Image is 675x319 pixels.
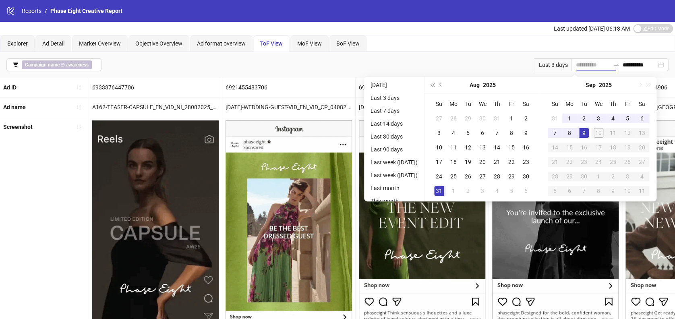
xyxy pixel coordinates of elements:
[577,111,591,126] td: 2025-09-02
[492,114,502,123] div: 31
[66,62,89,68] b: awareness
[637,114,647,123] div: 6
[521,186,531,196] div: 6
[434,186,444,196] div: 31
[434,114,444,123] div: 27
[608,143,618,152] div: 18
[591,169,606,184] td: 2025-10-01
[260,40,283,47] span: ToF View
[635,155,649,169] td: 2025-09-27
[76,85,82,90] span: sort-ascending
[367,80,421,90] li: [DATE]
[478,114,487,123] div: 30
[623,172,632,181] div: 3
[76,104,82,110] span: sort-ascending
[461,126,475,140] td: 2025-08-05
[565,114,574,123] div: 1
[521,114,531,123] div: 2
[490,169,504,184] td: 2025-08-28
[562,126,577,140] td: 2025-09-08
[562,97,577,111] th: Mo
[461,97,475,111] th: Tu
[475,155,490,169] td: 2025-08-20
[591,97,606,111] th: We
[45,6,47,15] li: /
[519,140,533,155] td: 2025-08-16
[606,140,620,155] td: 2025-09-18
[492,186,502,196] div: 4
[367,119,421,128] li: Last 14 days
[79,40,121,47] span: Market Overview
[591,140,606,155] td: 2025-09-17
[432,169,446,184] td: 2025-08-24
[550,157,560,167] div: 21
[492,172,502,181] div: 28
[446,111,461,126] td: 2025-07-28
[521,157,531,167] div: 23
[507,172,516,181] div: 29
[490,140,504,155] td: 2025-08-14
[635,169,649,184] td: 2025-10-04
[6,58,101,71] button: Campaign name ∋ awareness
[550,186,560,196] div: 5
[475,140,490,155] td: 2025-08-13
[562,111,577,126] td: 2025-09-01
[89,78,222,97] div: 6933376447706
[434,157,444,167] div: 17
[579,114,589,123] div: 2
[432,155,446,169] td: 2025-08-17
[577,97,591,111] th: Tu
[507,157,516,167] div: 22
[463,128,473,138] div: 5
[356,78,489,97] div: 6932455536906
[478,157,487,167] div: 20
[222,97,355,117] div: [DATE]-WEDDING-GUEST-VID_EN_VID_CP_04082025_F_NSE_SC1_USP11_WEDDING-GUEST
[504,140,519,155] td: 2025-08-15
[606,126,620,140] td: 2025-09-11
[635,126,649,140] td: 2025-09-13
[222,78,355,97] div: 6921455483706
[463,157,473,167] div: 19
[449,186,458,196] div: 1
[76,124,82,130] span: sort-ascending
[565,143,574,152] div: 15
[613,62,619,68] span: to
[519,169,533,184] td: 2025-08-30
[606,155,620,169] td: 2025-09-25
[446,155,461,169] td: 2025-08-18
[478,143,487,152] div: 13
[562,140,577,155] td: 2025-09-15
[637,143,647,152] div: 20
[478,186,487,196] div: 3
[577,126,591,140] td: 2025-09-09
[367,106,421,116] li: Last 7 days
[565,186,574,196] div: 6
[3,124,33,130] b: Screenshot
[550,172,560,181] div: 28
[637,186,647,196] div: 11
[635,184,649,198] td: 2025-10-11
[623,128,632,138] div: 12
[478,172,487,181] div: 27
[13,62,19,68] span: filter
[490,184,504,198] td: 2025-09-04
[507,143,516,152] div: 15
[565,157,574,167] div: 22
[20,6,43,15] a: Reports
[297,40,322,47] span: MoF View
[620,97,635,111] th: Fr
[562,169,577,184] td: 2025-09-29
[548,97,562,111] th: Su
[606,184,620,198] td: 2025-10-09
[475,126,490,140] td: 2025-08-06
[432,111,446,126] td: 2025-07-27
[594,157,603,167] div: 24
[356,97,489,117] div: [DATE]-ORIENT-EXPRESS-VID_EN_VID_NI_22082025_F_CC_SC1_USP11_ORIENT-EXPRESS
[606,111,620,126] td: 2025-09-04
[562,155,577,169] td: 2025-09-22
[483,77,496,93] button: Choose a year
[579,186,589,196] div: 7
[25,62,60,68] b: Campaign name
[449,157,458,167] div: 18
[432,140,446,155] td: 2025-08-10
